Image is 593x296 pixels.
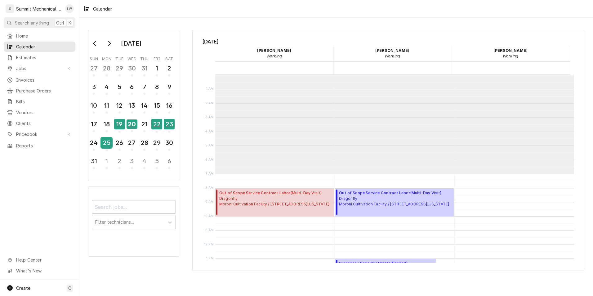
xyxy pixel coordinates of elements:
div: Landon Weeks - Working [333,46,452,61]
th: Saturday [163,54,176,62]
em: Working [503,54,518,58]
span: [DATE] [203,38,574,46]
strong: [PERSON_NAME] [375,48,409,53]
th: Monday [100,54,113,62]
th: Wednesday [126,54,138,62]
div: 8 [152,82,162,92]
div: 3 [127,156,137,166]
span: Create [16,285,30,291]
div: 27 [89,64,99,73]
div: LW [65,4,74,13]
div: 6 [164,156,174,166]
a: Go to Help Center [4,255,75,265]
span: 4 AM [204,129,216,134]
span: 12 PM [203,242,216,247]
span: 3 AM [204,115,216,120]
div: 29 [115,64,124,73]
a: Estimates [4,52,75,63]
div: 29 [152,138,162,147]
div: 24 [89,138,99,147]
span: 6 AM [204,157,216,162]
span: 10 AM [203,214,216,219]
span: Purchase Orders [16,87,72,94]
div: Calendar Calendar [192,30,584,271]
div: 20 [127,119,137,129]
th: Friday [151,54,163,62]
span: Out of Scope Service Contract Labor ( Multi-Day Visit ) [219,190,329,196]
span: 2 AM [204,101,216,106]
div: 7 [140,82,149,92]
span: Calendar [16,43,72,50]
a: Go to Pricebook [4,129,75,139]
span: Jobs [16,65,63,72]
span: 1 AM [205,87,216,92]
span: Clients [16,120,72,127]
div: Kelby Colledge - Working [215,46,333,61]
div: Diagnose / Repair(Estimate Needed)[PERSON_NAME][GEOGRAPHIC_DATA]Riverview Junior High / [STREET_A... [335,259,436,287]
a: Reports [4,141,75,151]
span: K [69,20,71,26]
span: Bills [16,98,72,105]
div: 9 [164,82,174,92]
div: 11 [102,101,111,110]
div: 21 [140,119,149,129]
th: Tuesday [113,54,126,62]
div: 4 [102,82,111,92]
div: 5 [152,156,162,166]
span: 5 AM [204,143,216,148]
span: Search anything [15,20,49,26]
div: Skyler Roundy - Working [452,46,570,61]
div: [Service] Out of Scope Service Contract Labor Dragonfly Moroni Cultivation Facility / 389 N. 2600... [335,188,454,217]
span: 1 PM [205,256,216,261]
div: 30 [127,64,137,73]
div: S [6,4,14,13]
span: Ctrl [56,20,64,26]
input: Search jobs... [92,200,176,214]
span: Pricebook [16,131,63,137]
div: 1 [152,64,162,73]
div: 26 [115,138,124,147]
a: Vendors [4,107,75,118]
div: Calendar Day Picker [88,30,179,181]
a: Invoices [4,75,75,85]
a: Home [4,31,75,41]
div: 22 [151,119,162,129]
div: 31 [140,64,149,73]
a: Go to What's New [4,266,75,276]
div: 19 [114,119,125,129]
span: Diagnose / Repair ( Estimate Needed ) [339,261,434,266]
div: [Service] Out of Scope Service Contract Labor Dragonfly Moroni Cultivation Facility / 389 N. 2600... [215,188,334,217]
div: 31 [89,156,99,166]
div: Out of Scope Service Contract Labor(Multi-Day Visit)DragonflyMoroni Cultivation Facility / [STREE... [335,188,454,217]
th: Sunday [88,54,100,62]
span: Estimates [16,54,72,61]
div: 6 [127,82,137,92]
div: 12 [115,101,124,110]
div: 23 [164,119,175,129]
span: What's New [16,267,72,274]
button: Go to next month [103,38,115,48]
strong: [PERSON_NAME] [493,48,528,53]
th: Thursday [138,54,151,62]
div: Calendar Filters [88,186,179,257]
div: 17 [89,119,99,129]
span: Dragonfly Moroni Cultivation Facility / [STREET_ADDRESS][US_STATE] [219,196,329,207]
a: Clients [4,118,75,128]
span: Reports [16,142,72,149]
span: Home [16,33,72,39]
button: Search anythingCtrlK [4,17,75,28]
a: Go to Jobs [4,63,75,74]
div: Landon Weeks's Avatar [65,4,74,13]
div: 5 [115,82,124,92]
div: [Service] Diagnose / Repair Murray School District Riverview Junior High / 751 Tripp Ln, Murray, ... [335,259,436,287]
span: Dragonfly Moroni Cultivation Facility / [STREET_ADDRESS][US_STATE] [339,196,449,207]
div: 2 [164,64,174,73]
div: 14 [140,101,149,110]
div: 30 [164,138,174,147]
div: [DATE] [119,38,144,49]
div: 15 [152,101,162,110]
div: Out of Scope Service Contract Labor(Multi-Day Visit)DragonflyMoroni Cultivation Facility / [STREE... [215,188,334,217]
span: 9 AM [204,200,216,204]
em: Working [266,54,282,58]
strong: [PERSON_NAME] [257,48,291,53]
